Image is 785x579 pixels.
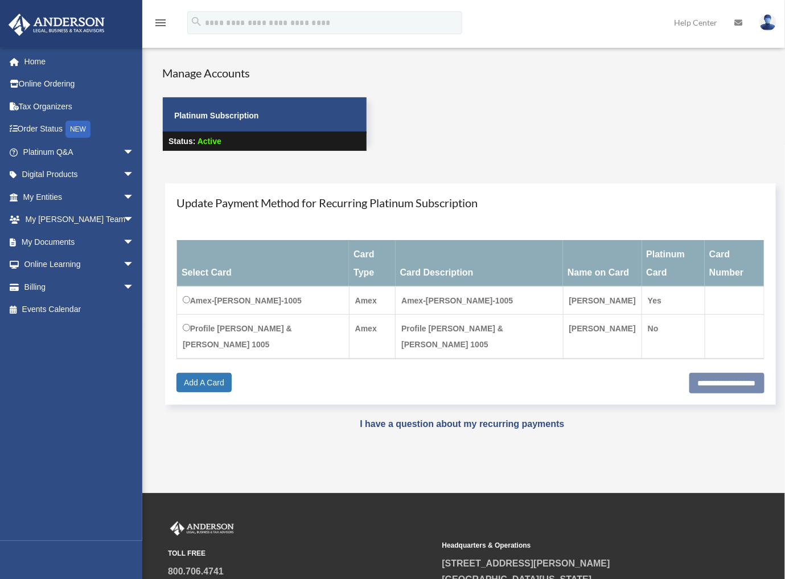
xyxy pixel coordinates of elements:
th: Card Description [396,240,563,286]
h4: Manage Accounts [162,65,367,81]
img: Anderson Advisors Platinum Portal [5,14,108,36]
span: arrow_drop_down [123,141,146,164]
a: My Documentsarrow_drop_down [8,231,151,253]
a: 800.706.4741 [168,566,224,576]
td: Yes [642,286,705,314]
th: Name on Card [563,240,642,286]
td: [PERSON_NAME] [563,286,642,314]
td: Profile [PERSON_NAME] & [PERSON_NAME] 1005 [396,314,563,359]
a: Home [8,50,151,73]
td: No [642,314,705,359]
span: Active [198,137,221,146]
img: User Pic [759,14,776,31]
img: Anderson Advisors Platinum Portal [168,521,236,536]
a: My [PERSON_NAME] Teamarrow_drop_down [8,208,151,231]
a: Order StatusNEW [8,118,151,141]
td: Amex [349,286,396,314]
td: [PERSON_NAME] [563,314,642,359]
th: Platinum Card [642,240,705,286]
a: Online Ordering [8,73,151,96]
span: arrow_drop_down [123,276,146,299]
a: [STREET_ADDRESS][PERSON_NAME] [442,559,610,568]
a: My Entitiesarrow_drop_down [8,186,151,208]
span: arrow_drop_down [123,231,146,254]
h4: Update Payment Method for Recurring Platinum Subscription [176,195,765,211]
a: Add A Card [176,373,232,392]
a: Events Calendar [8,298,151,321]
a: menu [154,20,167,30]
a: Tax Organizers [8,95,151,118]
td: Amex [349,314,396,359]
td: Amex-[PERSON_NAME]-1005 [177,286,350,314]
small: Headquarters & Operations [442,540,709,552]
span: arrow_drop_down [123,208,146,232]
span: arrow_drop_down [123,253,146,277]
a: I have a question about my recurring payments [360,419,564,429]
i: search [190,15,203,28]
th: Select Card [177,240,350,286]
a: Online Learningarrow_drop_down [8,253,151,276]
div: NEW [65,121,91,138]
span: arrow_drop_down [123,186,146,209]
td: Profile [PERSON_NAME] & [PERSON_NAME] 1005 [177,314,350,359]
a: Billingarrow_drop_down [8,276,151,298]
a: Platinum Q&Aarrow_drop_down [8,141,151,163]
i: menu [154,16,167,30]
a: Digital Productsarrow_drop_down [8,163,151,186]
small: TOLL FREE [168,548,434,560]
th: Card Type [349,240,396,286]
td: Amex-[PERSON_NAME]-1005 [396,286,563,314]
th: Card Number [705,240,764,286]
span: arrow_drop_down [123,163,146,187]
strong: Status: [168,137,195,146]
strong: Platinum Subscription [174,111,259,120]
